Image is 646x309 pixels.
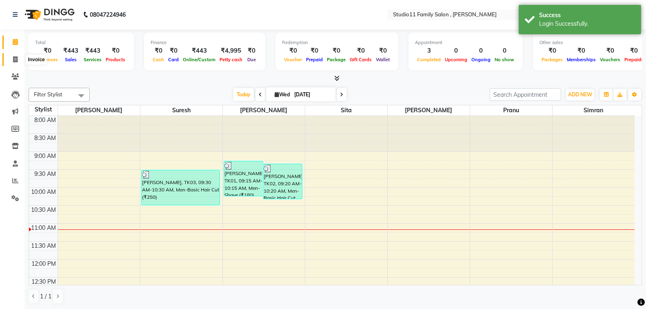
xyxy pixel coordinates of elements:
div: 0 [493,46,516,56]
div: 0 [469,46,493,56]
span: Services [82,57,104,62]
span: Prepaid [304,57,325,62]
div: 8:30 AM [33,134,58,142]
div: ₹0 [348,46,374,56]
span: Sales [63,57,79,62]
div: ₹0 [35,46,60,56]
input: Search Appointment [490,88,561,101]
input: 2025-09-03 [292,89,333,101]
div: ₹0 [622,46,646,56]
div: ₹0 [304,46,325,56]
div: 12:30 PM [30,278,58,286]
div: ₹0 [325,46,348,56]
span: Pranu [470,105,552,116]
div: ₹0 [598,46,622,56]
div: Login Successfully. [539,20,635,28]
div: Redemption [282,39,392,46]
span: Vouchers [598,57,622,62]
span: Petty cash [218,57,244,62]
div: Appointment [415,39,516,46]
div: [PERSON_NAME], TK01, 09:15 AM-10:15 AM, Men-Shave (₹180) [224,161,263,196]
div: [PERSON_NAME], TK02, 09:20 AM-10:20 AM, Men-Basic Hair Cut (₹250) [263,164,302,199]
span: Packages [539,57,565,62]
span: [PERSON_NAME] [58,105,140,116]
div: 10:30 AM [29,206,58,214]
span: [PERSON_NAME] [223,105,305,116]
div: ₹0 [166,46,181,56]
div: 8:00 AM [33,116,58,124]
span: ADD NEW [568,91,592,98]
span: Simran [553,105,635,116]
span: Ongoing [469,57,493,62]
div: ₹4,995 [218,46,244,56]
b: 08047224946 [90,3,126,26]
span: Products [104,57,127,62]
div: Total [35,39,127,46]
div: 9:30 AM [33,170,58,178]
span: Wallet [374,57,392,62]
div: Invoice [26,55,47,64]
span: Prepaids [622,57,646,62]
span: Upcoming [443,57,469,62]
div: 11:30 AM [29,242,58,250]
span: Voucher [282,57,304,62]
span: Memberships [565,57,598,62]
span: No show [493,57,516,62]
span: Package [325,57,348,62]
div: ₹0 [374,46,392,56]
div: Stylist [29,105,58,114]
div: 3 [415,46,443,56]
div: ₹0 [282,46,304,56]
span: Suresh [140,105,222,116]
img: logo [21,3,77,26]
span: Sita [305,105,387,116]
div: ₹0 [244,46,259,56]
div: ₹0 [151,46,166,56]
span: Today [233,88,254,101]
span: Card [166,57,181,62]
div: ₹0 [104,46,127,56]
span: 1 / 1 [40,292,51,301]
span: [PERSON_NAME] [388,105,470,116]
button: ADD NEW [566,89,594,100]
div: 9:00 AM [33,152,58,160]
div: 0 [443,46,469,56]
span: Completed [415,57,443,62]
div: 10:00 AM [29,188,58,196]
div: ₹443 [82,46,104,56]
span: Gift Cards [348,57,374,62]
span: Filter Stylist [34,91,62,98]
span: Cash [151,57,166,62]
span: Online/Custom [181,57,218,62]
div: ₹0 [565,46,598,56]
div: Success [539,11,635,20]
div: 12:00 PM [30,260,58,268]
div: [PERSON_NAME], TK03, 09:30 AM-10:30 AM, Men-Basic Hair Cut (₹250) [142,170,220,205]
div: 11:00 AM [29,224,58,232]
div: ₹0 [539,46,565,56]
div: Finance [151,39,259,46]
span: Wed [273,91,292,98]
div: ₹443 [60,46,82,56]
div: ₹443 [181,46,218,56]
span: Due [245,57,258,62]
